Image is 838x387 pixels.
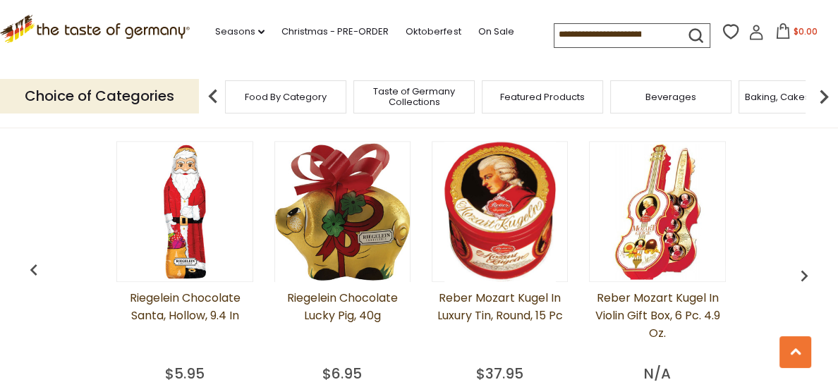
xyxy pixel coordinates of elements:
[406,24,461,39] a: Oktoberfest
[590,145,724,279] img: Reber Mozart Kugel in Violin Gift Box, 6 pc. 4.9 oz.
[645,92,696,102] a: Beverages
[476,363,523,384] div: $37.95
[117,145,252,279] img: Riegelein Chocolate Santa, Hollow, 9.4 in
[478,24,514,39] a: On Sale
[281,24,389,39] a: Christmas - PRE-ORDER
[23,259,45,281] img: previous arrow
[322,363,362,384] div: $6.95
[767,23,827,44] button: $0.00
[644,363,671,384] div: N/A
[275,143,410,280] img: Riegelein Chocolate Lucky Pig, 40g
[794,25,818,37] span: $0.00
[245,92,327,102] a: Food By Category
[116,289,253,360] a: Riegelein Chocolate Santa, Hollow, 9.4 in
[444,142,556,281] img: Reber Mozart Kugel in Luxury Tin, Round, 15 pc
[358,86,470,107] a: Taste of Germany Collections
[215,24,265,39] a: Seasons
[500,92,585,102] a: Featured Products
[810,82,838,111] img: next arrow
[432,289,568,360] a: Reber Mozart Kugel in Luxury Tin, Round, 15 pc
[589,289,725,360] a: Reber Mozart Kugel in Violin Gift Box, 6 pc. 4.9 oz.
[199,82,227,111] img: previous arrow
[274,289,411,360] a: Riegelein Chocolate Lucky Pig, 40g
[165,363,205,384] div: $5.95
[793,264,815,287] img: previous arrow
